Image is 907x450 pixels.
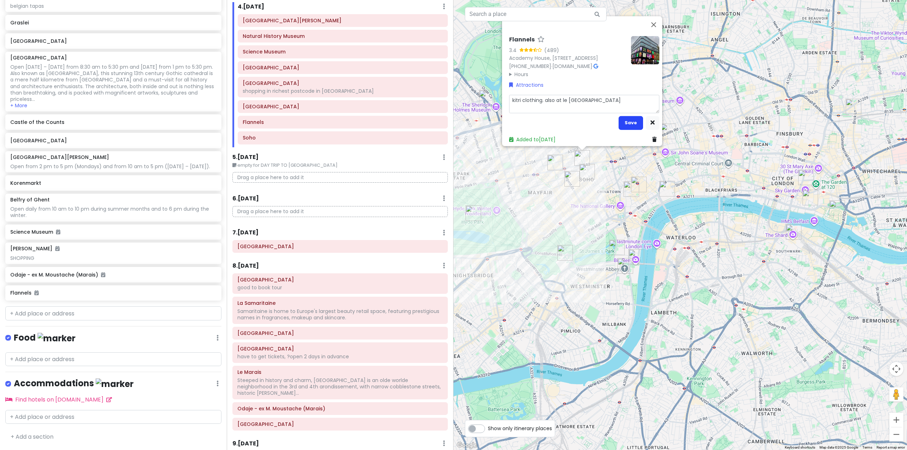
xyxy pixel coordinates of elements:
[5,395,112,404] a: Find hotels on [DOMAIN_NAME]
[34,290,39,295] i: Added to itinerary
[243,80,443,86] h6: Regent Street
[237,353,443,360] div: have to get tickets, ?open 2 days in advance
[237,330,443,336] h6: Sainte-Chapelle
[237,308,443,321] div: Samaritaine is home to Europe's largest beauty retail space, featuring prestigious names in fragr...
[889,387,903,401] button: Drag Pegman onto the map to open Street View
[659,181,675,196] div: Somerset House
[557,245,573,261] div: Buckingham Palace
[55,246,60,251] i: Added to itinerary
[564,171,580,187] div: Regent Street
[5,410,221,424] input: + Add place or address
[243,64,443,71] h6: Hyde Park
[10,206,216,218] div: Open daily from 10 am to 10 pm during summer months and to 6 pm during the winter.
[56,229,60,234] i: Added to itinerary
[593,63,598,68] i: Google Maps
[631,36,659,64] img: Picture of the place
[237,300,443,306] h6: La Samaritaine
[10,137,216,144] h6: [GEOGRAPHIC_DATA]
[10,229,216,235] h6: Science Museum
[509,46,519,54] div: 3.4
[14,378,134,389] h4: Accommodations
[10,255,216,261] div: SHOPPING
[232,229,259,237] h6: 7 . [DATE]
[509,81,543,89] a: Attractions
[624,181,639,197] div: Goodwin's Court
[509,136,556,143] a: Added to[DATE]
[38,333,75,344] img: marker
[652,135,659,143] a: Delete place
[232,154,259,161] h6: 5 . [DATE]
[243,88,443,94] div: shopping in richest postcode in [GEOGRAPHIC_DATA]
[889,362,903,376] button: Map camera controls
[579,164,595,180] div: Soho
[631,177,647,192] div: Covent Garden
[537,36,545,43] a: Star place
[243,135,443,141] h6: Soho
[509,36,535,43] h6: Flannels
[509,95,659,113] textarea: kitri clothing. also at le [GEOGRAPHIC_DATA]
[629,249,644,265] div: Big Ben
[609,240,625,255] div: Churchill War Rooms
[819,445,858,449] span: Map data ©2025 Google
[829,200,845,216] div: Tower of London
[232,162,448,169] small: empty for DAY TRIP TO [GEOGRAPHIC_DATA]
[10,154,109,160] h6: [GEOGRAPHIC_DATA][PERSON_NAME]
[889,413,903,427] button: Zoom in
[10,290,216,296] h6: Flannels
[660,124,676,139] div: Novelty Automation
[237,277,443,283] h6: Louvre Museum
[618,258,633,274] div: Westminster Abbey
[785,445,815,450] button: Keyboard shortcuts
[10,3,216,9] div: belgian tapas
[14,332,75,344] h4: Food
[10,119,216,125] h6: Castle of the Counts
[10,102,27,109] button: + More
[243,49,443,55] h6: Science Museum
[479,90,495,106] div: Regent's Park
[232,262,259,270] h6: 8 . [DATE]
[798,170,814,185] div: Leadenhall Market
[846,99,861,114] div: Brick Lane Market
[889,427,903,442] button: Zoom out
[544,46,559,54] div: (489)
[10,19,216,26] h6: Graslei
[243,103,443,110] h6: Oxford Street
[10,163,216,170] div: Open from 2 pm to 5 pm (Mondays) and from 10 am to 5 pm ([DATE] – [DATE]).
[466,205,481,221] div: Hyde Park
[465,7,607,21] input: Search a place
[509,54,598,61] a: Academy House, [STREET_ADDRESS]
[243,33,443,39] h6: Natural History Museum
[96,378,134,389] img: marker
[237,346,443,352] h6: Notre-Dame Cathedral of Paris
[237,421,443,427] h6: Place des Vosges
[232,440,259,448] h6: 9 . [DATE]
[547,155,563,170] div: Oxford Street
[509,70,625,78] summary: Hours
[574,150,590,166] div: Flannels
[5,352,221,366] input: + Add place or address
[237,243,443,250] h6: Portobello Road Market
[455,441,479,450] img: Google
[552,62,592,69] a: [DOMAIN_NAME]
[10,272,216,278] h6: Odaje - ex M. Moustache (Marais)
[5,306,221,320] input: + Add place or address
[232,172,448,183] p: Drag a place here to add it
[237,405,443,412] h6: Odaje - ex M. Moustache (Marais)
[10,245,60,252] h6: [PERSON_NAME]
[10,55,67,61] h6: [GEOGRAPHIC_DATA]
[10,196,50,203] h6: Belfry of Ghent
[10,38,216,44] h6: [GEOGRAPHIC_DATA]
[238,3,264,11] h6: 4 . [DATE]
[243,17,443,24] h6: Victoria and Albert Museum
[509,36,625,78] div: · ·
[237,369,443,375] h6: Le Marais
[509,62,551,69] a: [PHONE_NUMBER]
[455,441,479,450] a: Click to see this area on Google Maps
[237,377,443,397] div: Steeped in history and charm, [GEOGRAPHIC_DATA] is an olde worlde neighborhood in the 3rd and 4th...
[232,206,448,217] p: Drag a place here to add it
[862,445,872,449] a: Terms (opens in new tab)
[645,16,662,33] button: Close
[10,180,216,186] h6: Korenmarkt
[10,64,216,102] div: Open [DATE] – [DATE] from 8:30 am to 5:30 pm and [DATE] from 1 pm to 5:30 pm. Also known as [GEOG...
[11,433,53,441] a: + Add a section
